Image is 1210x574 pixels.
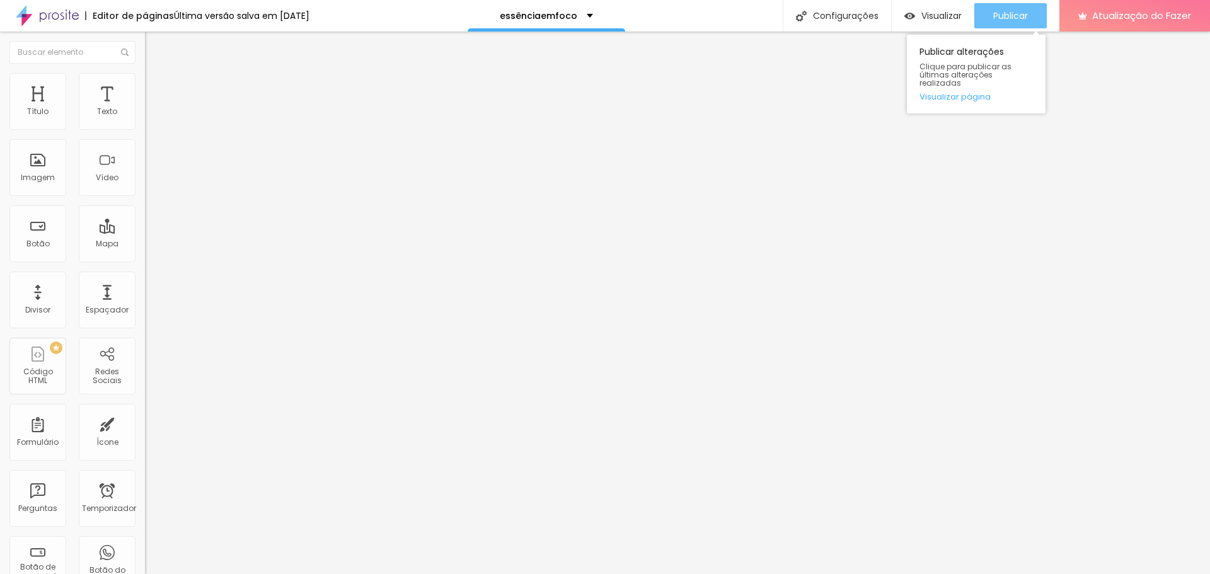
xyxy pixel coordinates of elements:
[25,304,50,315] font: Divisor
[813,9,879,22] font: Configurações
[82,503,136,514] font: Temporizador
[1092,9,1191,22] font: Atualização do Fazer
[174,9,309,22] font: Última versão salva em [DATE]
[96,437,118,447] font: Ícone
[93,366,122,386] font: Redes Sociais
[919,93,1033,101] a: Visualizar página
[121,49,129,56] img: Ícone
[993,9,1028,22] font: Publicar
[974,3,1047,28] button: Publicar
[97,106,117,117] font: Texto
[904,11,915,21] img: view-1.svg
[892,3,974,28] button: Visualizar
[21,172,55,183] font: Imagem
[17,437,59,447] font: Formulário
[26,238,50,249] font: Botão
[919,45,1004,58] font: Publicar alterações
[96,238,118,249] font: Mapa
[93,9,174,22] font: Editor de páginas
[500,9,577,22] font: essênciaemfoco
[27,106,49,117] font: Título
[18,503,57,514] font: Perguntas
[145,32,1210,574] iframe: Editor
[96,172,118,183] font: Vídeo
[921,9,962,22] font: Visualizar
[919,61,1011,88] font: Clique para publicar as últimas alterações realizadas
[23,366,53,386] font: Código HTML
[919,91,991,103] font: Visualizar página
[796,11,807,21] img: Ícone
[9,41,135,64] input: Buscar elemento
[86,304,129,315] font: Espaçador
